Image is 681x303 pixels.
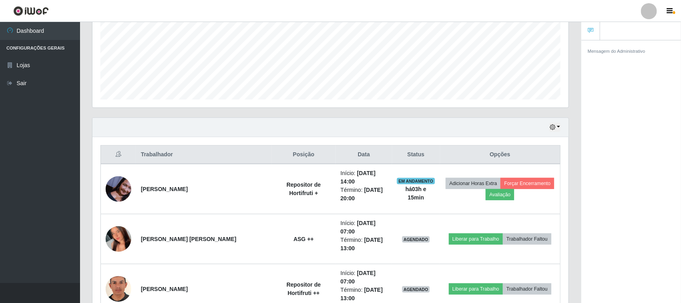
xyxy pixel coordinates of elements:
small: Mensagem do Administrativo [588,49,645,54]
button: Liberar para Trabalho [449,283,503,295]
time: [DATE] 14:00 [340,170,376,185]
button: Trabalhador Faltou [503,233,551,245]
img: 1754489888368.jpeg [106,176,131,202]
li: Término: [340,186,387,203]
span: AGENDADO [402,286,430,293]
li: Início: [340,219,387,236]
strong: Repositor de Hortifruti ++ [286,281,321,296]
button: Adicionar Horas Extra [446,178,501,189]
strong: [PERSON_NAME] [PERSON_NAME] [141,236,236,242]
li: Início: [340,269,387,286]
span: EM ANDAMENTO [397,178,435,184]
img: CoreUI Logo [13,6,49,16]
th: Status [392,146,440,164]
th: Data [336,146,392,164]
li: Término: [340,286,387,303]
img: 1756303335716.jpeg [106,211,131,268]
strong: [PERSON_NAME] [141,286,188,292]
strong: Repositor de Hortifruti + [286,181,321,196]
th: Opções [440,146,561,164]
button: Avaliação [486,189,514,200]
th: Trabalhador [136,146,272,164]
th: Posição [272,146,336,164]
li: Término: [340,236,387,253]
strong: [PERSON_NAME] [141,186,188,192]
time: [DATE] 07:00 [340,220,376,235]
time: [DATE] 07:00 [340,270,376,285]
li: Início: [340,169,387,186]
button: Liberar para Trabalho [449,233,503,245]
span: AGENDADO [402,236,430,243]
button: Trabalhador Faltou [503,283,551,295]
strong: há 03 h e 15 min [405,186,426,201]
button: Forçar Encerramento [501,178,554,189]
strong: ASG ++ [294,236,314,242]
